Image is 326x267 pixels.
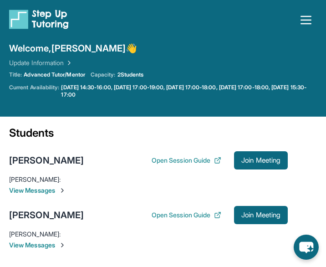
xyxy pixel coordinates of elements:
[9,84,59,98] span: Current Availability:
[117,71,144,78] span: 2 Students
[234,151,288,169] button: Join Meeting
[234,206,288,224] button: Join Meeting
[241,212,280,218] span: Join Meeting
[61,84,317,98] a: [DATE] 14:30-16:00, [DATE] 17:00-19:00, [DATE] 17:00-18:00, [DATE] 17:00-18:00, [DATE] 15:30-17:00
[9,71,22,78] span: Title:
[9,186,288,195] span: View Messages
[9,230,61,238] span: [PERSON_NAME] :
[64,58,73,67] img: Chevron Right
[9,154,84,167] div: [PERSON_NAME]
[9,241,288,250] span: View Messages
[91,71,116,78] span: Capacity:
[152,156,221,165] button: Open Session Guide
[59,187,66,194] img: Chevron-Right
[9,175,61,183] span: [PERSON_NAME] :
[152,211,221,220] button: Open Session Guide
[241,158,280,163] span: Join Meeting
[9,58,73,67] a: Update Information
[24,71,85,78] span: Advanced Tutor/Mentor
[9,209,84,221] div: [PERSON_NAME]
[9,9,69,29] img: logo
[59,241,66,249] img: Chevron-Right
[9,126,288,146] div: Students
[294,235,319,260] button: chat-button
[9,42,138,55] span: Welcome, [PERSON_NAME] 👋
